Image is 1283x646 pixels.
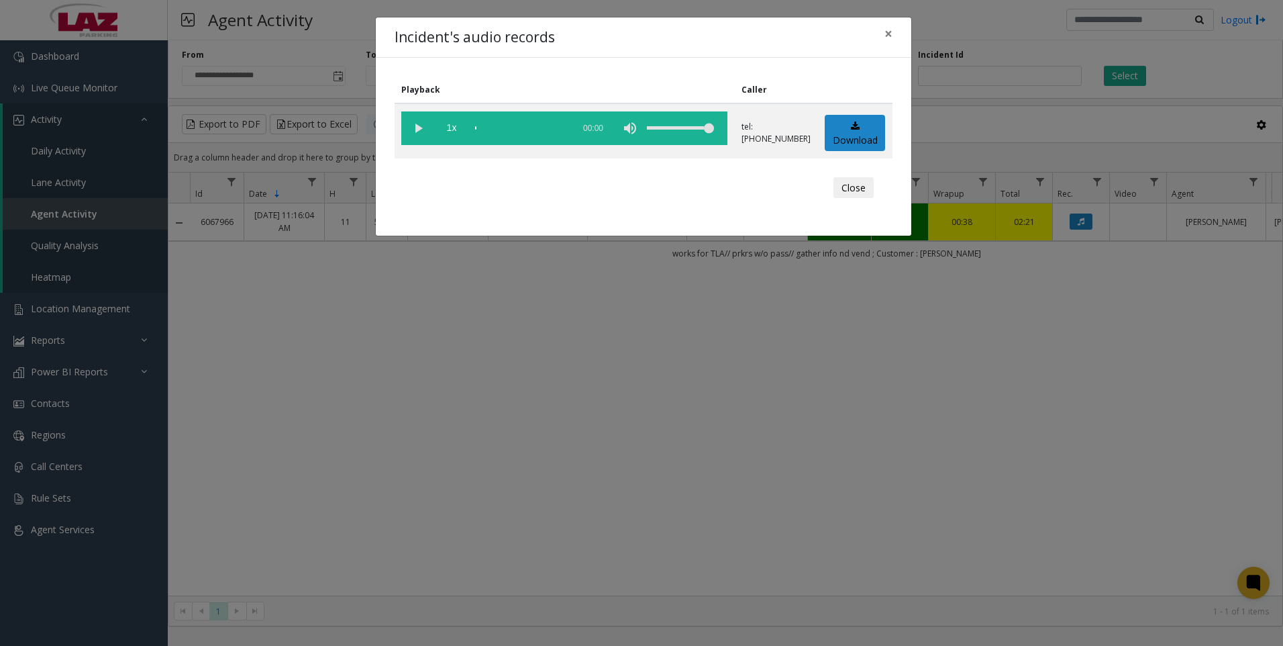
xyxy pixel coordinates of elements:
[884,24,892,43] span: ×
[825,115,885,152] a: Download
[475,111,566,145] div: scrub bar
[395,77,735,103] th: Playback
[735,77,818,103] th: Caller
[741,121,811,145] p: tel:[PHONE_NUMBER]
[875,17,902,50] button: Close
[647,111,714,145] div: volume level
[435,111,468,145] span: playback speed button
[833,177,874,199] button: Close
[395,27,555,48] h4: Incident's audio records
